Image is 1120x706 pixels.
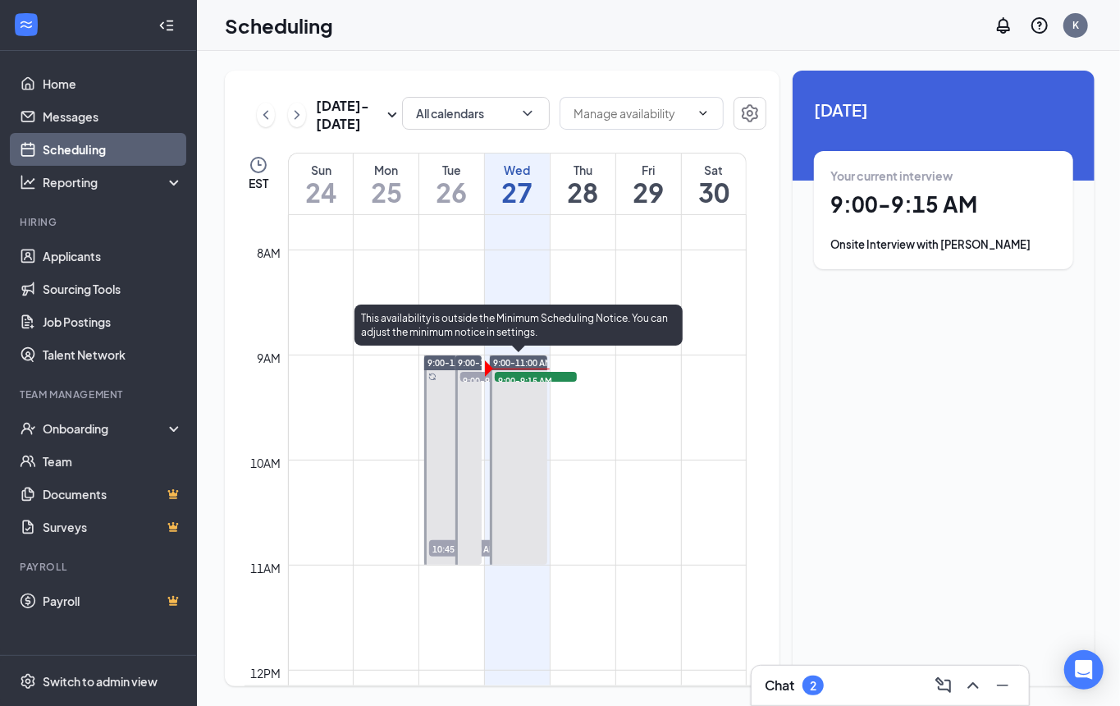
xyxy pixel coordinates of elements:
div: 9am [254,349,285,367]
div: 12pm [248,664,285,682]
div: Mon [354,162,418,178]
button: Minimize [990,672,1016,699]
h1: 28 [551,178,615,206]
div: 10am [248,454,285,472]
span: 9:00-9:15 AM [460,372,542,388]
button: ChevronUp [960,672,986,699]
h1: 26 [419,178,484,206]
a: SurveysCrown [43,511,183,543]
a: August 29, 2025 [616,154,681,214]
div: Your current interview [830,167,1057,184]
svg: Settings [20,673,36,690]
div: 8am [254,244,285,262]
a: PayrollCrown [43,585,183,617]
div: Tue [419,162,484,178]
div: Team Management [20,387,180,401]
div: Switch to admin view [43,673,158,690]
a: August 24, 2025 [289,154,353,214]
a: Scheduling [43,133,183,166]
div: Sun [289,162,353,178]
h1: 29 [616,178,681,206]
svg: ChevronUp [963,676,983,695]
a: August 27, 2025 [485,154,550,214]
svg: ChevronRight [289,105,305,125]
div: Wed [485,162,550,178]
a: August 30, 2025 [682,154,746,214]
a: Home [43,67,183,100]
h3: [DATE] - [DATE] [316,97,382,133]
div: Fri [616,162,681,178]
button: ComposeMessage [930,672,957,699]
a: Applicants [43,240,183,273]
a: Sourcing Tools [43,273,183,305]
button: ChevronLeft [257,103,275,127]
span: 10:45-11:00 AM [429,540,511,557]
div: Onsite Interview with [PERSON_NAME] [830,236,1057,253]
div: Open Intercom Messenger [1064,650,1104,690]
h1: 25 [354,178,418,206]
span: EST [249,175,268,191]
svg: Sync [428,373,437,381]
button: ChevronRight [288,103,306,127]
a: Job Postings [43,305,183,338]
div: This availability is outside the Minimum Scheduling Notice. You can adjust the minimum notice in ... [354,305,683,346]
div: Sat [682,162,746,178]
button: Settings [734,97,766,130]
svg: Analysis [20,174,36,190]
button: All calendarsChevronDown [402,97,550,130]
a: Team [43,445,183,478]
h1: 30 [682,178,746,206]
span: 9:00-11:00 AM [459,357,518,369]
svg: WorkstreamLogo [18,16,34,33]
h3: Chat [765,676,794,695]
svg: Settings [740,103,760,123]
div: 11am [248,559,285,577]
svg: QuestionInfo [1030,16,1049,35]
h1: 27 [485,178,550,206]
span: 9:00-9:15 AM [495,372,577,388]
span: [DATE] [814,97,1073,122]
div: Thu [551,162,615,178]
h1: 24 [289,178,353,206]
a: Settings [734,97,766,133]
svg: ChevronDown [697,107,710,120]
div: K [1072,18,1079,32]
a: DocumentsCrown [43,478,183,511]
svg: Notifications [994,16,1013,35]
div: 2 [810,679,816,693]
a: Talent Network [43,338,183,371]
input: Manage availability [574,104,690,122]
h1: 9:00 - 9:15 AM [830,190,1057,218]
span: 9:00-11:00 AM [427,357,487,369]
div: Payroll [20,560,180,574]
svg: ChevronLeft [258,105,274,125]
a: Messages [43,100,183,133]
svg: Clock [249,155,268,175]
svg: ComposeMessage [934,676,953,695]
a: August 25, 2025 [354,154,418,214]
div: Hiring [20,215,180,229]
svg: SmallChevronDown [382,105,402,125]
svg: Minimize [993,676,1013,695]
a: August 28, 2025 [551,154,615,214]
svg: UserCheck [20,420,36,437]
h1: Scheduling [225,11,333,39]
span: 9:00-11:00 AM [493,357,552,369]
div: Onboarding [43,420,169,437]
div: Reporting [43,174,184,190]
svg: Collapse [158,17,175,34]
svg: ChevronDown [519,105,536,121]
a: August 26, 2025 [419,154,484,214]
